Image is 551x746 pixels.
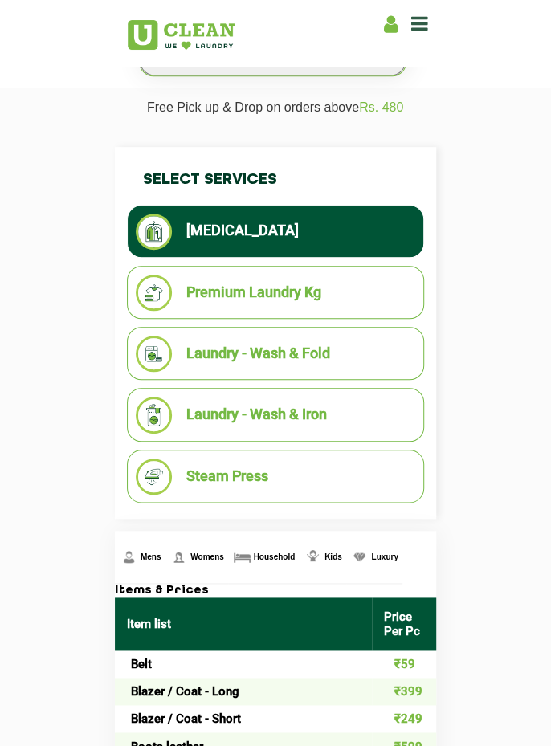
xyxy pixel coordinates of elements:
th: Price Per Pc [372,597,436,650]
th: Item list [115,597,372,650]
img: Laundry - Wash & Fold [136,336,172,372]
td: Blazer / Coat - Long [115,678,372,705]
li: Steam Press [136,459,415,495]
p: Free Pick up & Drop on orders above [126,100,424,127]
img: Steam Press [136,459,172,495]
img: Luxury [349,547,369,567]
img: Mens [119,547,139,567]
td: Blazer / Coat - Short [115,705,372,732]
li: Laundry - Wash & Fold [136,336,415,372]
td: Belt [115,650,372,678]
h3: Items & Prices [115,584,436,598]
li: [MEDICAL_DATA] [136,214,415,250]
img: Premium Laundry Kg [136,275,172,311]
img: Laundry - Wash & Iron [136,397,172,433]
img: Household [232,547,252,567]
td: ₹399 [372,678,436,705]
span: Rs. 480 [359,100,403,114]
td: ₹249 [372,705,436,732]
span: Kids [324,552,342,561]
h4: Select Services [127,155,424,205]
span: Household [254,552,296,561]
span: Mens [141,552,161,561]
li: Laundry - Wash & Iron [136,397,415,433]
img: Dry Cleaning [136,214,172,250]
img: UClean Laundry and Dry Cleaning [128,20,235,50]
span: Womens [190,552,224,561]
td: ₹59 [372,650,436,678]
span: Luxury [371,552,398,561]
li: Premium Laundry Kg [136,275,415,311]
img: Womens [169,547,189,567]
img: Kids [303,547,323,567]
